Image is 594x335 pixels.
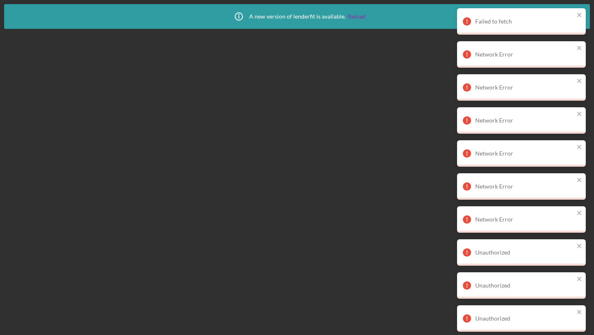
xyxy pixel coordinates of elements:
button: close [577,309,582,316]
div: Network Error [475,84,574,91]
div: Unauthorized [475,282,574,289]
button: close [577,210,582,217]
div: Network Error [475,117,574,124]
div: Network Error [475,150,574,157]
button: close [577,12,582,19]
a: Reload [348,13,365,20]
div: Failed to fetch [475,18,574,25]
button: close [577,276,582,283]
div: A new version of lenderfit is available. [229,6,365,27]
div: Network Error [475,51,574,58]
div: Unauthorized [475,315,574,322]
div: Network Error [475,183,574,190]
button: close [577,177,582,184]
button: close [577,111,582,118]
button: close [577,144,582,151]
button: close [577,78,582,85]
button: close [577,45,582,52]
div: Network Error [475,216,574,223]
button: close [577,243,582,250]
div: Unauthorized [475,249,574,256]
